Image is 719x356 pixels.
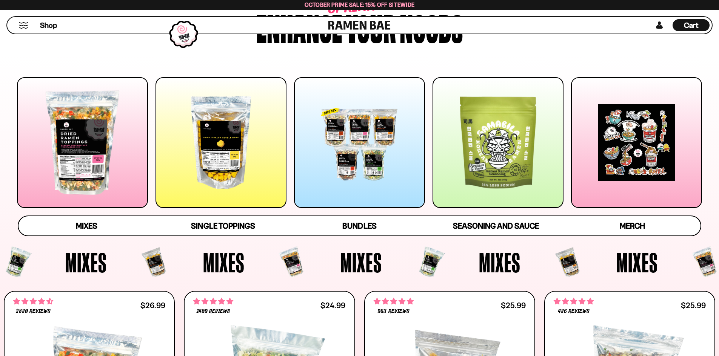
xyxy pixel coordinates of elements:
[479,248,520,276] span: Mixes
[140,302,165,309] div: $26.99
[673,17,710,34] div: Cart
[428,216,564,235] a: Seasoning and Sauce
[193,296,233,306] span: 4.76 stars
[40,19,57,31] a: Shop
[616,248,658,276] span: Mixes
[377,309,409,315] span: 963 reviews
[40,20,57,31] span: Shop
[76,221,97,231] span: Mixes
[340,248,382,276] span: Mixes
[684,21,699,30] span: Cart
[305,1,415,8] span: October Prime Sale: 15% off Sitewide
[16,309,51,315] span: 2830 reviews
[374,296,414,306] span: 4.75 stars
[18,216,155,235] a: Mixes
[342,221,376,231] span: Bundles
[291,216,428,235] a: Bundles
[554,296,594,306] span: 4.76 stars
[620,221,645,231] span: Merch
[558,309,590,315] span: 436 reviews
[501,302,526,309] div: $25.99
[453,221,539,231] span: Seasoning and Sauce
[155,216,291,235] a: Single Toppings
[681,302,706,309] div: $25.99
[564,216,701,235] a: Merch
[320,302,345,309] div: $24.99
[197,309,230,315] span: 1409 reviews
[18,22,29,29] button: Mobile Menu Trigger
[191,221,255,231] span: Single Toppings
[256,9,342,44] div: Enhance
[203,248,245,276] span: Mixes
[13,296,53,306] span: 4.68 stars
[400,9,463,44] div: noods
[65,248,107,276] span: Mixes
[346,9,396,44] div: your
